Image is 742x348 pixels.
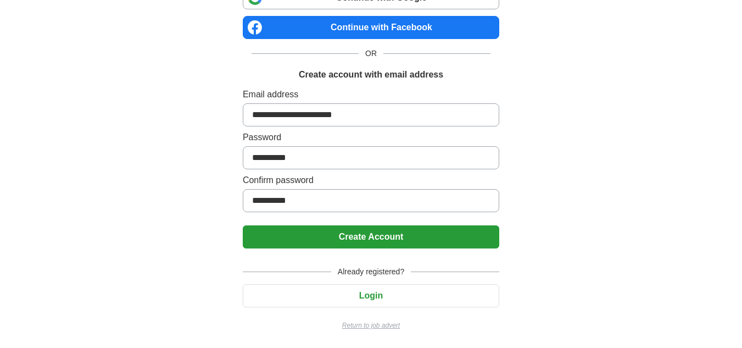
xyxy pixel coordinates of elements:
h1: Create account with email address [299,68,443,81]
label: Email address [243,88,499,101]
label: Confirm password [243,174,499,187]
span: OR [359,48,383,59]
label: Password [243,131,499,144]
a: Login [243,291,499,300]
a: Return to job advert [243,321,499,330]
a: Continue with Facebook [243,16,499,39]
span: Already registered? [331,266,411,278]
button: Create Account [243,225,499,248]
button: Login [243,284,499,307]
